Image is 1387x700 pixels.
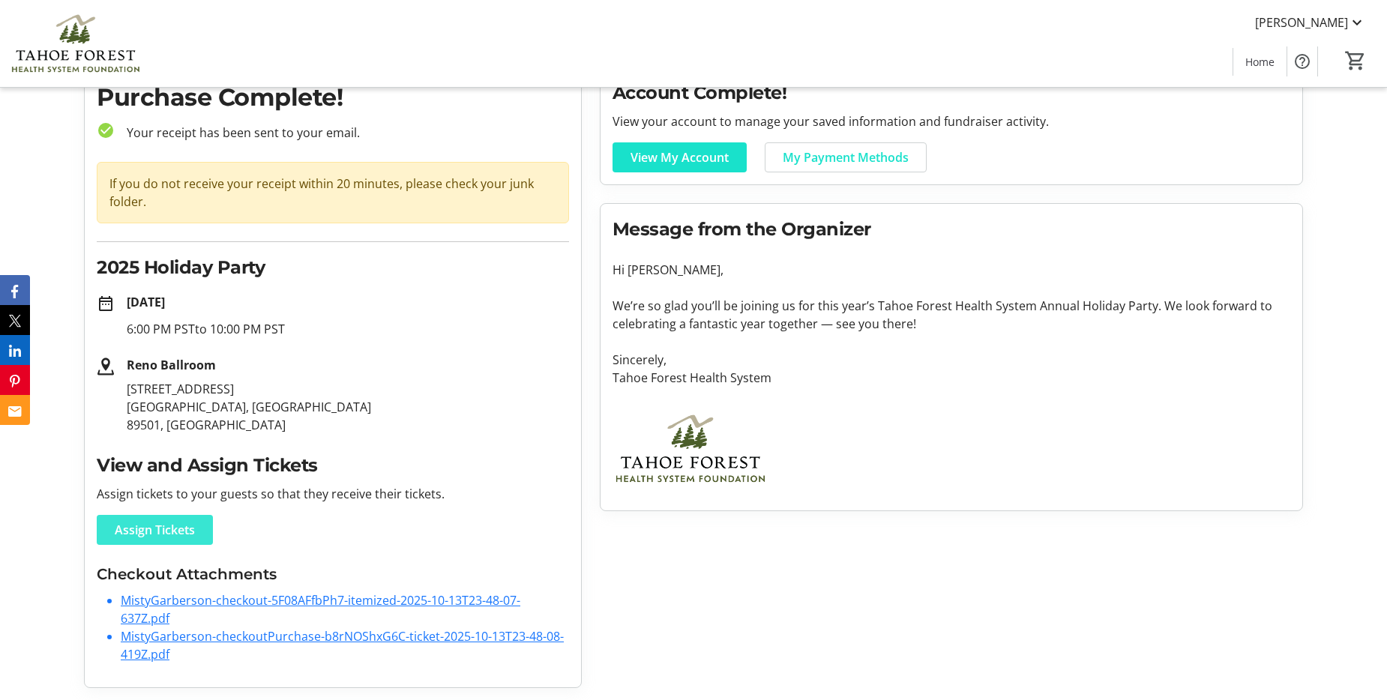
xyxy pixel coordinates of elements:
h2: Message from the Organizer [613,216,1291,243]
p: We’re so glad you’ll be joining us for this year’s Tahoe Forest Health System Annual Holiday Part... [613,297,1291,333]
p: Hi [PERSON_NAME], [613,261,1291,279]
span: View My Account [631,148,729,166]
button: [PERSON_NAME] [1243,10,1378,34]
p: View your account to manage your saved information and fundraiser activity. [613,112,1291,130]
strong: [DATE] [127,294,165,310]
a: Assign Tickets [97,515,213,545]
mat-icon: check_circle [97,121,115,139]
button: Cart [1342,47,1369,74]
p: Tahoe Forest Health System [613,369,1291,387]
mat-icon: date_range [97,295,115,313]
img: Tahoe Forest Health System Foundation logo [613,405,768,492]
p: [STREET_ADDRESS] [GEOGRAPHIC_DATA], [GEOGRAPHIC_DATA] 89501, [GEOGRAPHIC_DATA] [127,380,569,434]
a: My Payment Methods [765,142,927,172]
h2: 2025 Holiday Party [97,254,569,281]
h3: Checkout Attachments [97,563,569,585]
span: Assign Tickets [115,521,195,539]
p: Assign tickets to your guests so that they receive their tickets. [97,485,569,503]
p: Your receipt has been sent to your email. [115,124,569,142]
h1: Purchase Complete! [97,79,569,115]
a: MistyGarberson-checkout-5F08AFfbPh7-itemized-2025-10-13T23-48-07-637Z.pdf [121,592,520,627]
div: If you do not receive your receipt within 20 minutes, please check your junk folder. [97,162,569,223]
p: 6:00 PM PST to 10:00 PM PST [127,320,569,338]
img: Tahoe Forest Health System Foundation's Logo [9,6,142,81]
span: My Payment Methods [783,148,909,166]
span: [PERSON_NAME] [1255,13,1348,31]
a: Home [1233,48,1287,76]
strong: Reno Ballroom [127,357,216,373]
span: Home [1245,54,1275,70]
a: View My Account [613,142,747,172]
a: MistyGarberson-checkoutPurchase-b8rNOShxG6C-ticket-2025-10-13T23-48-08-419Z.pdf [121,628,564,663]
h2: Account Complete! [613,79,1291,106]
p: Sincerely, [613,351,1291,369]
h2: View and Assign Tickets [97,452,569,479]
button: Help [1287,46,1317,76]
